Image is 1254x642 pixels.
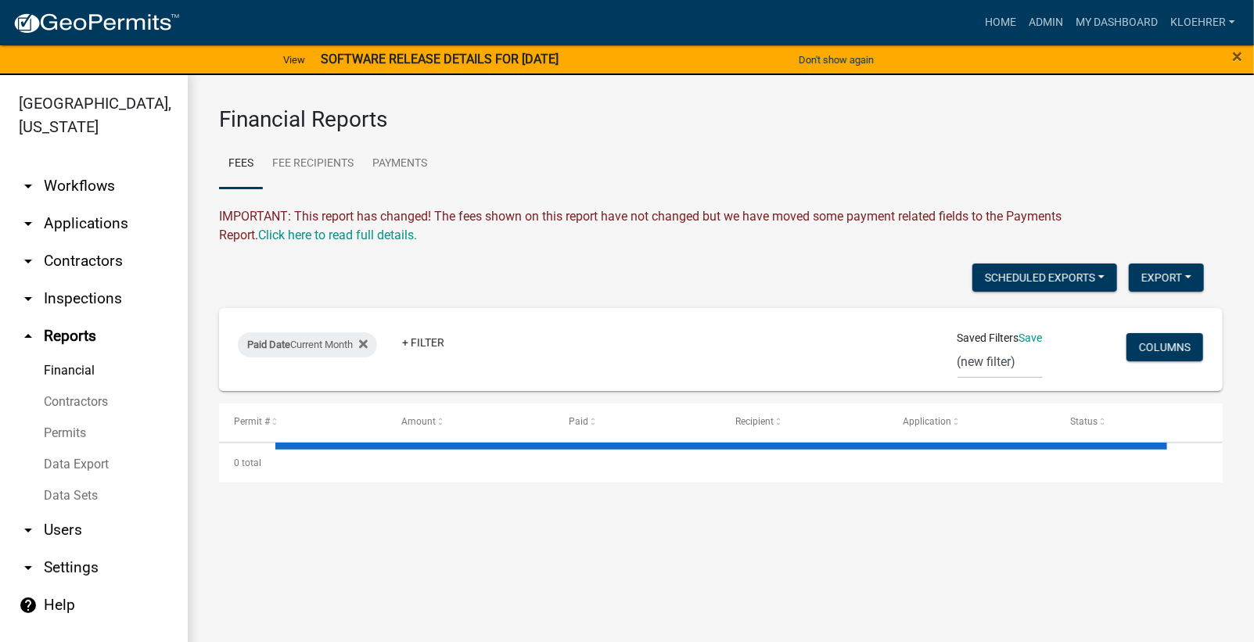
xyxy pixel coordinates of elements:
[390,328,457,357] a: + Filter
[219,403,386,441] datatable-header-cell: Permit #
[247,339,290,350] span: Paid Date
[888,403,1055,441] datatable-header-cell: Application
[19,177,38,195] i: arrow_drop_down
[958,330,1019,346] span: Saved Filters
[234,416,270,427] span: Permit #
[972,264,1117,292] button: Scheduled Exports
[219,106,1223,133] h3: Financial Reports
[19,214,38,233] i: arrow_drop_down
[1070,416,1098,427] span: Status
[736,416,774,427] span: Recipient
[263,139,363,189] a: Fee Recipients
[219,443,1223,482] div: 0 total
[19,521,38,540] i: arrow_drop_down
[219,207,1223,245] div: IMPORTANT: This report has changed! The fees shown on this report have not changed but we have mo...
[1232,47,1242,66] button: Close
[321,52,559,66] strong: SOFTWARE RELEASE DETAILS FOR [DATE]
[1019,332,1043,344] a: Save
[1129,264,1204,292] button: Export
[720,403,888,441] datatable-header-cell: Recipient
[569,416,588,427] span: Paid
[979,8,1022,38] a: Home
[363,139,437,189] a: Payments
[19,327,38,346] i: arrow_drop_up
[19,289,38,308] i: arrow_drop_down
[219,139,263,189] a: Fees
[238,332,377,357] div: Current Month
[1232,45,1242,67] span: ×
[1069,8,1164,38] a: My Dashboard
[1022,8,1069,38] a: Admin
[1055,403,1223,441] datatable-header-cell: Status
[277,47,311,73] a: View
[258,228,417,242] a: Click here to read full details.
[792,47,880,73] button: Don't show again
[19,558,38,577] i: arrow_drop_down
[401,416,436,427] span: Amount
[386,403,554,441] datatable-header-cell: Amount
[904,416,952,427] span: Application
[554,403,721,441] datatable-header-cell: Paid
[1126,333,1203,361] button: Columns
[19,252,38,271] i: arrow_drop_down
[258,228,417,242] wm-modal-confirm: Upcoming Changes to Daily Fees Report
[1164,8,1241,38] a: kloehrer
[19,596,38,615] i: help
